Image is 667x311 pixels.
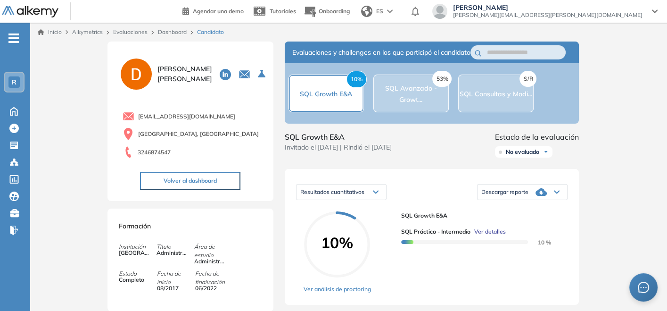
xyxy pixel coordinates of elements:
[506,148,539,156] span: No evaluado
[195,269,233,286] span: Fecha de finalización
[543,149,549,155] img: Ícono de flecha
[138,130,259,138] span: [GEOGRAPHIC_DATA], [GEOGRAPHIC_DATA]
[292,48,470,58] span: Evaluaciones y challenges en los que participó el candidato
[638,282,649,293] span: message
[319,8,350,15] span: Onboarding
[140,172,240,190] button: Volver al dashboard
[453,4,642,11] span: [PERSON_NAME]
[72,28,103,35] span: Alkymetrics
[387,9,393,13] img: arrow
[119,57,154,92] img: PROFILE_MENU_LOGO_USER
[138,148,171,157] span: 3246874547
[270,8,296,15] span: Tutoriales
[385,84,437,104] span: SQL Avanzado - Growt...
[157,269,195,286] span: Fecha de inicio
[197,28,224,36] span: Candidato
[119,222,151,230] span: Formación
[38,28,62,36] a: Inicio
[2,6,58,18] img: Logo
[495,131,579,143] span: Estado de la evaluación
[157,284,189,293] span: 08/2017
[519,71,536,87] span: S/R
[401,211,560,220] span: SQL Growth E&A
[474,227,506,236] span: Ver detalles
[156,243,194,251] span: Título
[113,28,148,35] a: Evaluaciones
[8,37,19,39] i: -
[194,243,232,260] span: Área de estudio
[527,239,551,246] span: 10 %
[304,1,350,22] button: Onboarding
[195,284,227,293] span: 06/2022
[119,249,151,257] span: [GEOGRAPHIC_DATA]
[401,227,470,236] span: SQL Práctico - Intermedio
[432,71,452,87] span: 53%
[304,235,370,250] span: 10%
[12,78,16,86] span: R
[285,143,392,152] span: Invitado el [DATE] | Rindió el [DATE]
[194,257,226,266] span: Administración de empresas
[285,131,392,143] span: SQL Growth E&A
[193,8,244,15] span: Agendar una demo
[300,90,352,98] span: SQL Growth E&A
[182,5,244,16] a: Agendar una demo
[300,188,364,195] span: Resultados cuantitativos
[481,188,528,196] span: Descargar reporte
[158,28,187,35] a: Dashboard
[304,285,371,294] a: Ver análisis de proctoring
[453,11,642,19] span: [PERSON_NAME][EMAIL_ADDRESS][PERSON_NAME][DOMAIN_NAME]
[470,227,506,236] button: Ver detalles
[460,90,532,98] span: SQL Consultas y Modi...
[119,269,156,278] span: Estado
[346,71,367,88] span: 10%
[254,66,271,83] button: Seleccione la evaluación activa
[156,249,189,257] span: Administrador de Empresas (BBA)
[119,243,156,251] span: Institución
[376,7,383,16] span: ES
[138,112,235,121] span: [EMAIL_ADDRESS][DOMAIN_NAME]
[361,6,372,17] img: world
[157,64,212,84] span: [PERSON_NAME] [PERSON_NAME]
[119,276,151,284] span: Completo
